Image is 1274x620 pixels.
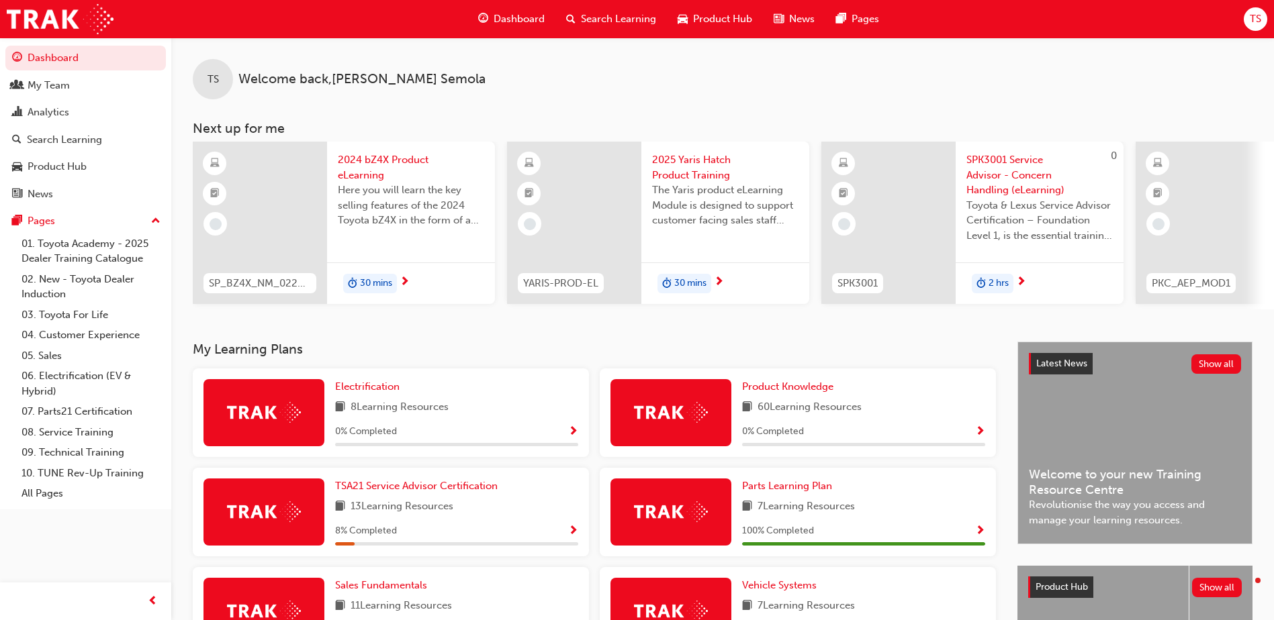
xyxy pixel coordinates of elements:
span: Toyota & Lexus Service Advisor Certification – Foundation Level 1, is the essential training cour... [966,198,1113,244]
button: Show Progress [975,523,985,539]
div: News [28,187,53,202]
a: My Team [5,73,166,98]
span: next-icon [714,276,724,289]
a: 02. New - Toyota Dealer Induction [16,269,166,305]
span: learningRecordVerb_NONE-icon [524,218,536,230]
span: Show Progress [975,426,985,438]
a: 10. TUNE Rev-Up Training [16,463,166,484]
a: TSA21 Service Advisor Certification [335,478,503,494]
a: Dashboard [5,46,166,70]
span: next-icon [400,276,410,289]
span: Dashboard [494,11,545,27]
span: 100 % Completed [742,523,814,539]
a: 07. Parts21 Certification [16,401,166,422]
span: Latest News [1036,358,1087,369]
span: SPK3001 Service Advisor - Concern Handling (eLearning) [966,152,1113,198]
span: up-icon [151,213,161,230]
span: learningRecordVerb_NONE-icon [1152,218,1165,230]
span: Revolutionise the way you access and manage your learning resources. [1029,497,1241,527]
span: booktick-icon [525,185,534,203]
h3: My Learning Plans [193,342,996,357]
button: Show Progress [568,423,578,440]
span: Product Hub [693,11,752,27]
span: book-icon [742,499,752,515]
button: TS [1244,7,1267,31]
span: Welcome to your new Training Resource Centre [1029,467,1241,497]
span: 8 Learning Resources [351,399,449,416]
span: 0 % Completed [742,424,804,440]
span: Product Knowledge [742,380,833,393]
span: duration-icon [976,275,986,293]
a: 04. Customer Experience [16,325,166,346]
span: guage-icon [12,52,22,64]
a: SP_BZ4X_NM_0224_EL012024 bZ4X Product eLearningHere you will learn the key selling features of th... [193,142,495,304]
img: Trak [634,402,708,423]
span: learningRecordVerb_NONE-icon [210,218,222,230]
span: TSA21 Service Advisor Certification [335,480,498,492]
span: pages-icon [12,215,22,227]
span: 2024 bZ4X Product eLearning [338,152,484,183]
span: news-icon [12,189,22,201]
span: booktick-icon [839,185,848,203]
span: 13 Learning Resources [351,499,453,515]
div: Search Learning [27,132,102,148]
span: learningResourceType_ELEARNING-icon [525,155,534,172]
button: Pages [5,209,166,234]
span: learningResourceType_ELEARNING-icon [1153,155,1163,172]
a: Vehicle Systems [742,578,822,593]
button: Show all [1191,354,1242,374]
a: car-iconProduct Hub [667,5,763,33]
span: 0 [1111,150,1117,162]
a: Analytics [5,100,166,125]
img: Trak [7,4,113,34]
span: people-icon [12,80,22,92]
span: 8 % Completed [335,523,397,539]
a: Latest NewsShow all [1029,353,1241,374]
span: News [789,11,815,27]
span: PKC_AEP_MOD1 [1152,276,1230,291]
span: 0 % Completed [335,424,397,440]
span: YARIS-PROD-EL [523,276,598,291]
h3: Next up for me [171,121,1274,136]
a: YARIS-PROD-EL2025 Yaris Hatch Product TrainingThe Yaris product eLearning Module is designed to s... [507,142,809,304]
span: search-icon [566,11,576,28]
span: TS [1250,11,1261,27]
button: DashboardMy TeamAnalyticsSearch LearningProduct HubNews [5,43,166,209]
div: My Team [28,78,70,93]
span: SPK3001 [837,276,878,291]
div: Product Hub [28,159,87,174]
div: Analytics [28,105,69,120]
img: Trak [227,501,301,522]
a: Parts Learning Plan [742,478,837,494]
a: Product Knowledge [742,379,839,395]
span: 2025 Yaris Hatch Product Training [652,152,799,183]
a: 03. Toyota For Life [16,305,166,325]
span: The Yaris product eLearning Module is designed to support customer facing sales staff with introd... [652,183,799,228]
a: Sales Fundamentals [335,578,433,593]
a: search-iconSearch Learning [555,5,667,33]
span: duration-icon [662,275,672,293]
div: Pages [28,213,55,229]
a: Electrification [335,379,405,395]
span: Electrification [335,380,400,393]
a: 09. Technical Training [16,442,166,463]
span: search-icon [12,134,21,146]
a: News [5,182,166,207]
span: pages-icon [836,11,846,28]
span: 11 Learning Resources [351,598,452,615]
span: 30 mins [674,276,707,291]
span: news-icon [774,11,784,28]
span: next-icon [1016,276,1026,289]
a: 08. Service Training [16,422,166,443]
a: All Pages [16,483,166,504]
a: 0SPK3001SPK3001 Service Advisor - Concern Handling (eLearning)Toyota & Lexus Service Advisor Cert... [821,142,1124,304]
a: Product HubShow all [1028,576,1242,598]
span: guage-icon [478,11,488,28]
span: 7 Learning Resources [758,598,855,615]
span: book-icon [742,399,752,416]
span: booktick-icon [1153,185,1163,203]
span: SP_BZ4X_NM_0224_EL01 [209,276,311,291]
span: Pages [852,11,879,27]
